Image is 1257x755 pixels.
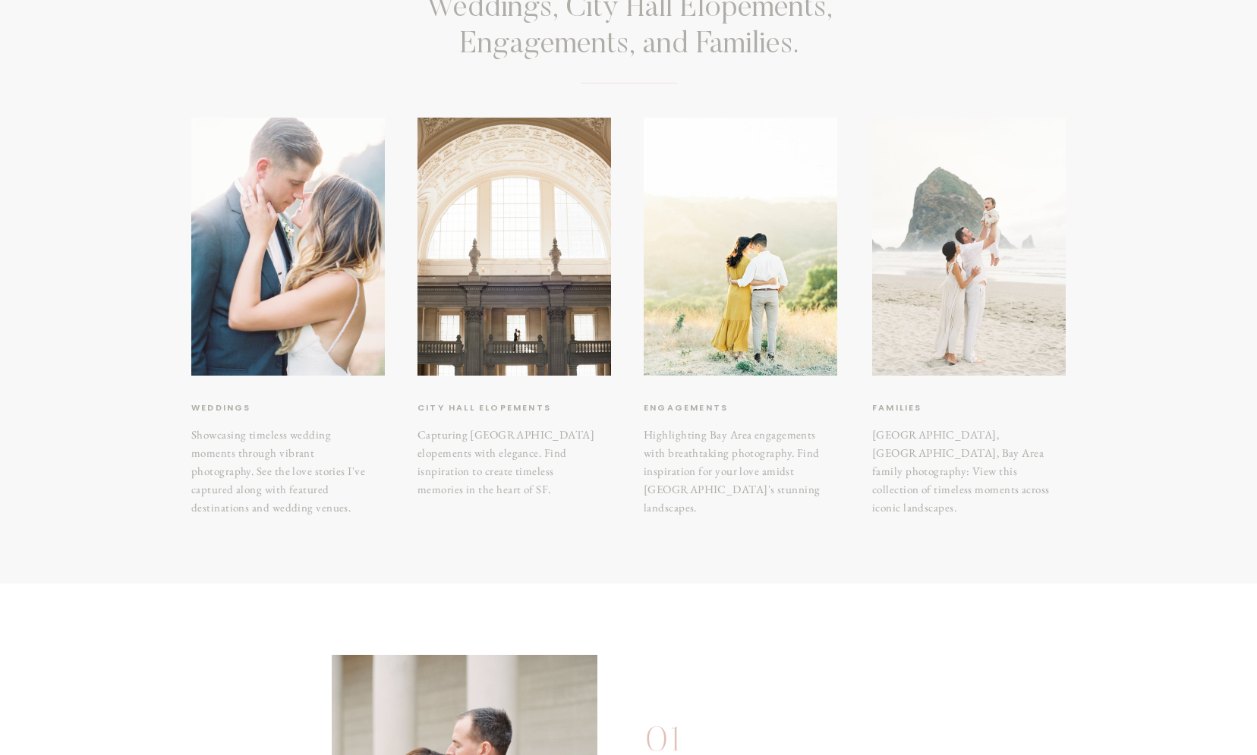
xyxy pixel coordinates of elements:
a: Engagements [644,401,783,416]
h3: Capturing [GEOGRAPHIC_DATA] elopements with elegance. Find isnpiration to create timeless memorie... [417,426,601,479]
a: [GEOGRAPHIC_DATA], [GEOGRAPHIC_DATA], Bay Area family photography: View this collection of timele... [872,426,1057,507]
a: weddings [191,401,319,416]
h3: Showcasing timeless wedding moments through vibrant photography. See the love stories I've captur... [191,426,376,478]
a: Families [872,401,1020,416]
h3: Highlighting Bay Area engagements with breathtaking photography. Find inspiration for your love a... [644,426,827,507]
h1: 01 [646,716,777,741]
a: City hall elopements [417,401,569,416]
